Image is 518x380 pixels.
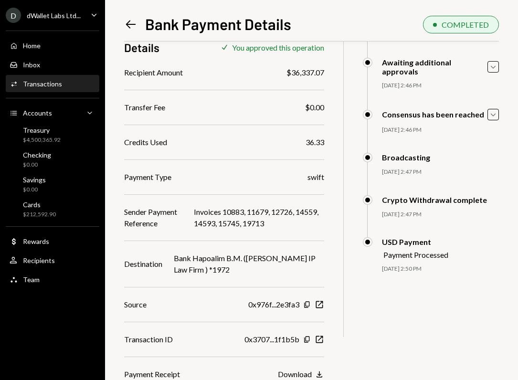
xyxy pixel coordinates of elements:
div: Savings [23,176,46,184]
div: Bank Hapoalim B.M. ([PERSON_NAME] IP Law Firm ) *1972 [174,253,324,275]
div: Sender Payment Reference [124,206,182,229]
a: Treasury$4,500,365.92 [6,123,99,146]
div: Transactions [23,80,62,88]
div: Invoices 10883, 11679, 12726, 14559, 14593, 15745, 19713 [194,206,324,229]
h3: Details [124,40,159,55]
div: Accounts [23,109,52,117]
div: [DATE] 2:50 PM [382,265,499,273]
div: Recipient Amount [124,67,183,78]
a: Transactions [6,75,99,92]
div: [DATE] 2:46 PM [382,126,499,134]
a: Home [6,37,99,54]
div: Rewards [23,237,49,245]
div: Payment Processed [383,250,448,259]
a: Savings$0.00 [6,173,99,196]
div: [DATE] 2:47 PM [382,168,499,176]
div: You approved this operation [232,43,324,52]
a: Checking$0.00 [6,148,99,171]
div: $36,337.07 [286,67,324,78]
div: Destination [124,258,162,270]
div: $0.00 [23,161,51,169]
div: COMPLETED [442,20,489,29]
div: Treasury [23,126,61,134]
div: Home [23,42,41,50]
div: Team [23,275,40,284]
div: Awaiting additional approvals [382,58,487,76]
div: Credits Used [124,137,167,148]
div: Cards [23,201,56,209]
div: 0x3707...1f1b5b [244,334,299,345]
div: $4,500,365.92 [23,136,61,144]
div: Broadcasting [382,153,430,162]
div: USD Payment [382,237,448,246]
div: Inbox [23,61,40,69]
a: Cards$212,592.90 [6,198,99,221]
div: $0.00 [305,102,324,113]
a: Team [6,271,99,288]
div: $212,592.90 [23,211,56,219]
div: 36.33 [306,137,324,148]
div: Download [278,369,312,379]
div: dWallet Labs Ltd... [27,11,81,20]
a: Rewards [6,232,99,250]
div: Transfer Fee [124,102,165,113]
h1: Bank Payment Details [145,14,291,33]
div: Transaction ID [124,334,173,345]
div: Recipients [23,256,55,264]
div: swift [307,171,324,183]
div: Crypto Withdrawal complete [382,195,487,204]
div: Payment Type [124,171,171,183]
div: Source [124,299,147,310]
div: [DATE] 2:47 PM [382,211,499,219]
div: Consensus has been reached [382,110,484,119]
div: [DATE] 2:46 PM [382,82,499,90]
div: D [6,8,21,23]
a: Recipients [6,252,99,269]
div: Checking [23,151,51,159]
a: Accounts [6,104,99,121]
div: $0.00 [23,186,46,194]
div: Payment Receipt [124,369,180,380]
button: Download [278,369,324,380]
div: 0x976f...2e3fa3 [248,299,299,310]
a: Inbox [6,56,99,73]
